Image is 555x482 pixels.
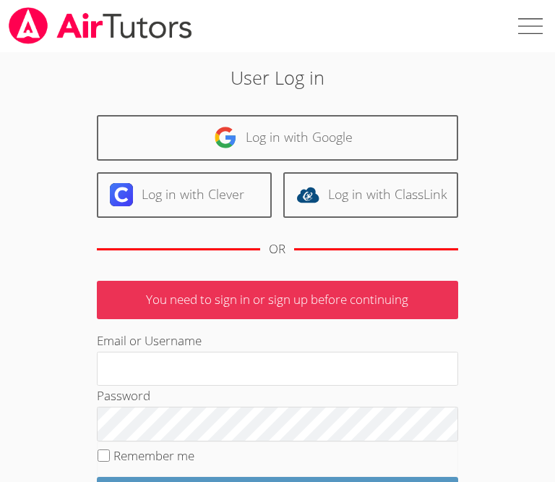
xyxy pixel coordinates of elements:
[110,183,133,206] img: clever-logo-6eab21bc6e7a338710f1a6ff85c0baf02591cd810cc4098c63d3a4b26e2feb20.svg
[97,387,150,404] label: Password
[97,281,458,319] p: You need to sign in or sign up before continuing
[97,332,202,349] label: Email or Username
[214,126,237,149] img: google-logo-50288ca7cdecda66e5e0955fdab243c47b7ad437acaf1139b6f446037453330a.svg
[269,239,285,260] div: OR
[283,172,458,218] a: Log in with ClassLink
[113,447,194,464] label: Remember me
[97,172,272,218] a: Log in with Clever
[296,183,319,206] img: classlink-logo-d6bb404cc1216ec64c9a2012d9dc4662098be43eaf13dc465df04b49fa7ab582.svg
[97,115,458,161] a: Log in with Google
[78,64,478,91] h2: User Log in
[7,7,194,44] img: airtutors_banner-c4298cdbf04f3fff15de1276eac7730deb9818008684d7c2e4769d2f7ddbe033.png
